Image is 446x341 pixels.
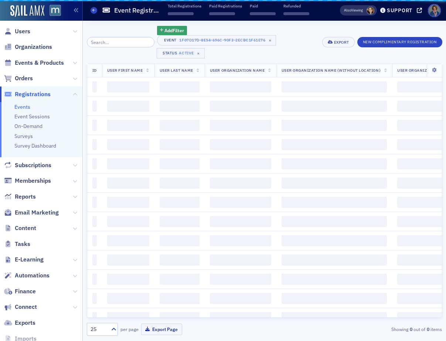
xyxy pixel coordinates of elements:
span: ‌ [92,197,97,208]
span: ‌ [210,216,271,227]
a: Survey Dashboard [14,142,56,149]
div: Active [179,51,194,55]
span: Users [15,27,30,36]
a: Orders [4,74,33,82]
span: ‌ [92,312,97,323]
a: E-Learning [4,256,44,264]
span: ‌ [282,178,387,189]
span: ID [92,68,97,73]
span: × [195,50,202,57]
span: Exports [15,319,35,327]
div: Support [387,7,412,14]
span: ‌ [92,254,97,266]
button: AddFilter [157,26,187,35]
span: ‌ [282,216,387,227]
span: ‌ [107,101,149,112]
button: StatusActive× [157,48,205,58]
a: Content [4,224,36,232]
span: Subscriptions [15,161,51,169]
span: ‌ [92,293,97,304]
span: ‌ [210,158,271,169]
span: ‌ [107,197,149,208]
a: Events & Products [4,59,64,67]
a: Users [4,27,30,36]
span: Add Filter [164,27,184,34]
span: ‌ [210,293,271,304]
a: Reports [4,193,36,201]
span: ‌ [107,216,149,227]
span: ‌ [160,101,200,112]
span: Viewing [344,8,363,13]
span: ‌ [160,216,200,227]
span: ‌ [210,81,271,92]
span: Automations [15,271,50,280]
span: Email Marketing [15,209,59,217]
span: ‌ [210,139,271,150]
span: ‌ [210,197,271,208]
span: ‌ [168,12,194,15]
span: ‌ [92,178,97,189]
img: SailAMX [50,5,61,16]
span: ‌ [160,312,200,323]
span: Organizations [15,43,52,51]
span: ‌ [282,81,387,92]
span: ‌ [107,293,149,304]
span: ‌ [160,81,200,92]
a: Tasks [4,240,30,248]
a: Organizations [4,43,52,51]
span: ‌ [160,274,200,285]
span: ‌ [282,235,387,246]
button: Event1f07d17d-8e54-696c-90f3-2ecbc1f61e76× [157,35,276,45]
span: ‌ [282,274,387,285]
span: ‌ [107,120,149,131]
span: ‌ [107,274,149,285]
span: ‌ [210,254,271,266]
span: ‌ [107,81,149,92]
span: ‌ [107,139,149,150]
a: Connect [4,303,37,311]
span: ‌ [92,101,97,112]
span: Events & Products [15,59,64,67]
span: ‌ [210,235,271,246]
button: New Complimentary Registration [357,37,442,47]
h1: Event Registrations [114,6,161,15]
p: Paid Registrations [209,3,242,9]
strong: 0 [425,326,430,332]
span: ‌ [210,120,271,131]
span: ‌ [107,312,149,323]
a: Registrations [4,90,51,98]
span: ‌ [282,158,387,169]
span: ‌ [282,312,387,323]
span: ‌ [160,139,200,150]
span: ‌ [160,254,200,266]
span: ‌ [282,139,387,150]
span: × [267,37,273,44]
button: Export [322,37,354,47]
span: Tasks [15,240,30,248]
span: ‌ [92,158,97,169]
span: ‌ [92,274,97,285]
span: E-Learning [15,256,44,264]
span: ‌ [282,254,387,266]
span: Profile [428,4,441,17]
span: ‌ [210,274,271,285]
span: ‌ [160,120,200,131]
span: Content [15,224,36,232]
a: Surveys [14,133,33,139]
a: View Homepage [44,5,61,17]
a: New Complimentary Registration [357,38,442,45]
span: ‌ [92,120,97,131]
span: Orders [15,74,33,82]
a: Finance [4,287,36,296]
div: Also [344,8,351,13]
input: Search… [87,37,154,47]
a: On-Demand [14,123,42,129]
div: Status [162,51,178,55]
div: Export [334,40,349,44]
span: Memberships [15,177,51,185]
span: ‌ [282,293,387,304]
a: Subscriptions [4,161,51,169]
span: ‌ [92,81,97,92]
img: SailAMX [10,5,44,17]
